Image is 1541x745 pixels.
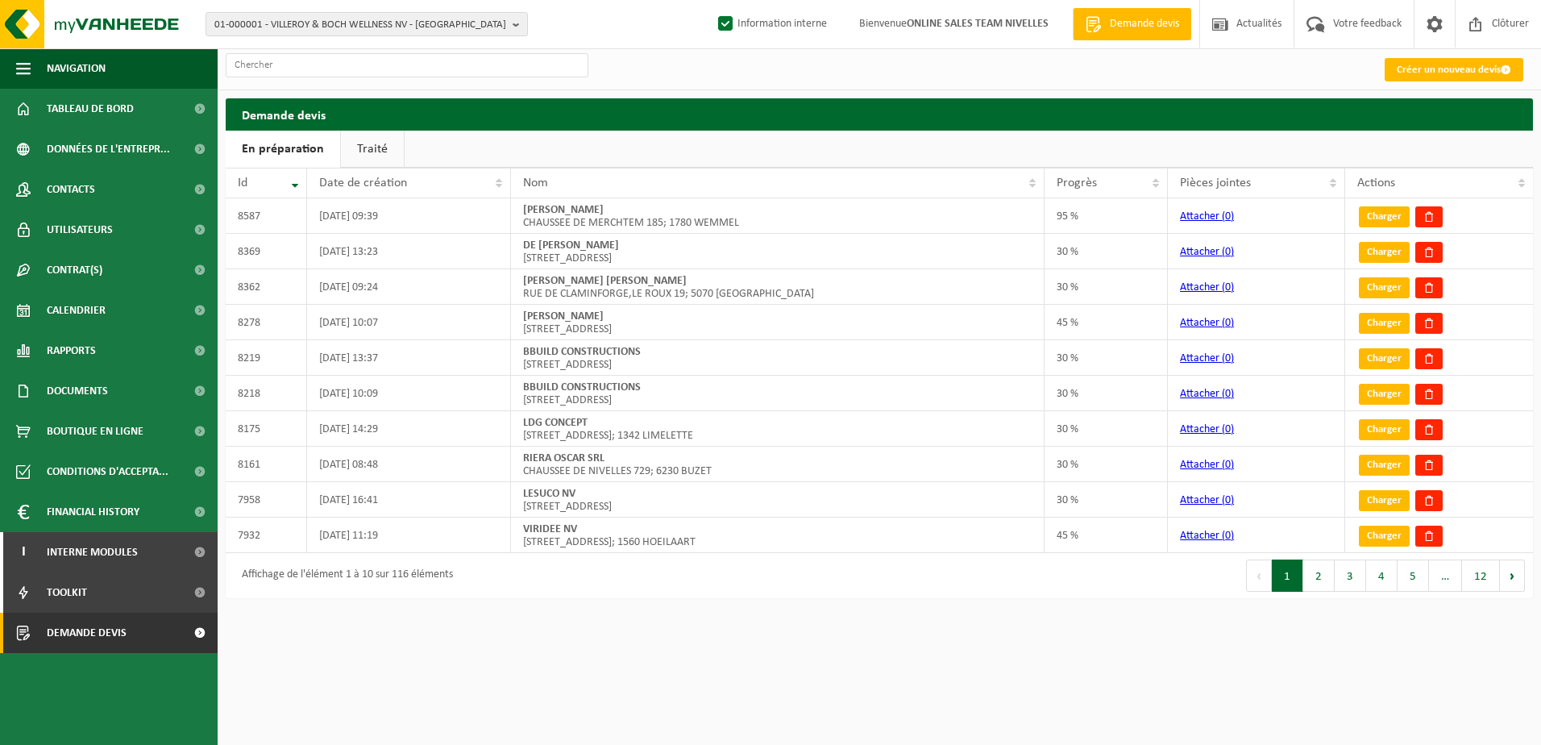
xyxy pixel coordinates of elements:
[307,482,511,518] td: [DATE] 16:41
[1335,560,1366,592] button: 3
[1045,411,1168,447] td: 30 %
[1303,560,1335,592] button: 2
[1045,269,1168,305] td: 30 %
[523,523,577,535] strong: VIRIDEE NV
[226,131,340,168] a: En préparation
[1180,494,1234,506] a: Attacher (0)
[511,198,1045,234] td: CHAUSSEE DE MERCHTEM 185; 1780 WEMMEL
[47,290,106,331] span: Calendrier
[523,310,604,323] strong: [PERSON_NAME]
[1045,447,1168,482] td: 30 %
[1180,530,1234,542] a: Attacher (0)
[341,131,404,168] a: Traité
[1180,423,1234,435] a: Attacher (0)
[1359,419,1410,440] a: Charger
[523,275,687,287] strong: [PERSON_NAME] [PERSON_NAME]
[1225,246,1231,258] span: 0
[1180,210,1234,223] a: Attacher (0)
[1462,560,1500,592] button: 12
[511,340,1045,376] td: [STREET_ADDRESS]
[1359,490,1410,511] a: Charger
[47,411,143,452] span: Boutique en ligne
[226,518,307,553] td: 7932
[1359,242,1410,263] a: Charger
[523,488,575,500] strong: LESUCO NV
[307,411,511,447] td: [DATE] 14:29
[226,53,588,77] input: Chercher
[1500,560,1525,592] button: Next
[47,169,95,210] span: Contacts
[214,13,506,37] span: 01-000001 - VILLEROY & BOCH WELLNESS NV - [GEOGRAPHIC_DATA]
[1398,560,1429,592] button: 5
[226,98,1533,130] h2: Demande devis
[1225,530,1231,542] span: 0
[1045,198,1168,234] td: 95 %
[1180,459,1234,471] a: Attacher (0)
[307,340,511,376] td: [DATE] 13:37
[1180,388,1234,400] a: Attacher (0)
[1359,313,1410,334] a: Charger
[1106,16,1183,32] span: Demande devis
[238,177,247,189] span: Id
[226,340,307,376] td: 8219
[1180,246,1234,258] a: Attacher (0)
[523,239,619,252] strong: DE [PERSON_NAME]
[307,198,511,234] td: [DATE] 09:39
[307,447,511,482] td: [DATE] 08:48
[1429,560,1462,592] span: …
[523,204,604,216] strong: [PERSON_NAME]
[47,250,102,290] span: Contrat(s)
[47,331,96,371] span: Rapports
[1385,58,1523,81] a: Créer un nouveau devis
[715,12,827,36] label: Information interne
[511,234,1045,269] td: [STREET_ADDRESS]
[523,346,641,358] strong: BBUILD CONSTRUCTIONS
[1057,177,1097,189] span: Progrès
[1225,459,1231,471] span: 0
[307,376,511,411] td: [DATE] 10:09
[1359,206,1410,227] a: Charger
[511,447,1045,482] td: CHAUSSEE DE NIVELLES 729; 6230 BUZET
[226,482,307,518] td: 7958
[307,518,511,553] td: [DATE] 11:19
[307,305,511,340] td: [DATE] 10:07
[47,48,106,89] span: Navigation
[1366,560,1398,592] button: 4
[234,561,453,590] div: Affichage de l'élément 1 à 10 sur 116 éléments
[511,269,1045,305] td: RUE DE CLAMINFORGE,LE ROUX 19; 5070 [GEOGRAPHIC_DATA]
[523,177,548,189] span: Nom
[226,411,307,447] td: 8175
[511,482,1045,518] td: [STREET_ADDRESS]
[1359,348,1410,369] a: Charger
[1073,8,1191,40] a: Demande devis
[47,452,168,492] span: Conditions d'accepta...
[1225,423,1231,435] span: 0
[1359,455,1410,476] a: Charger
[1359,384,1410,405] a: Charger
[1225,494,1231,506] span: 0
[1045,376,1168,411] td: 30 %
[1180,352,1234,364] a: Attacher (0)
[523,452,604,464] strong: RIERA OSCAR SRL
[47,89,134,129] span: Tableau de bord
[1225,317,1231,329] span: 0
[226,269,307,305] td: 8362
[1180,281,1234,293] a: Attacher (0)
[511,305,1045,340] td: [STREET_ADDRESS]
[1045,234,1168,269] td: 30 %
[907,18,1049,30] strong: ONLINE SALES TEAM NIVELLES
[307,269,511,305] td: [DATE] 09:24
[319,177,407,189] span: Date de création
[1225,388,1231,400] span: 0
[226,234,307,269] td: 8369
[1045,305,1168,340] td: 45 %
[523,417,588,429] strong: LDG CONCEPT
[1225,281,1231,293] span: 0
[1246,560,1272,592] button: Previous
[47,492,139,532] span: Financial History
[226,305,307,340] td: 8278
[1357,177,1395,189] span: Actions
[1180,177,1251,189] span: Pièces jointes
[47,572,87,613] span: Toolkit
[47,210,113,250] span: Utilisateurs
